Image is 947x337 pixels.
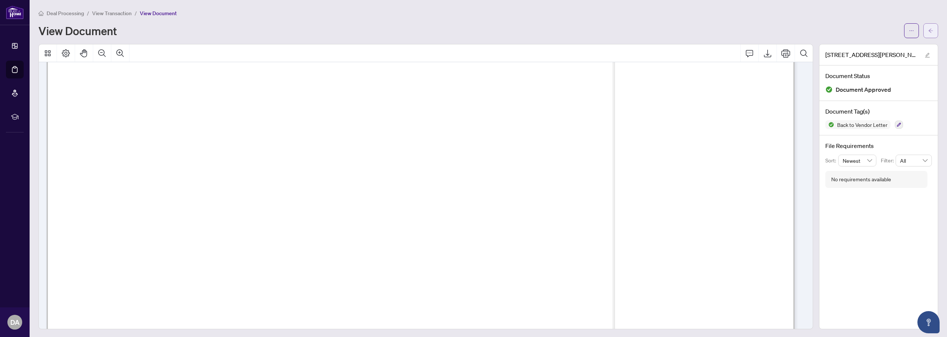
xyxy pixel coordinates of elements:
span: [STREET_ADDRESS][PERSON_NAME] - BTV LETTER.pdf [825,50,918,59]
span: Deal Processing [47,10,84,17]
span: home [38,11,44,16]
span: DA [10,317,20,327]
h4: File Requirements [825,141,932,150]
h1: View Document [38,25,117,37]
li: / [87,9,89,17]
span: View Document [140,10,177,17]
span: arrow-left [928,28,933,33]
span: Document Approved [836,85,891,95]
div: No requirements available [831,175,891,183]
img: Status Icon [825,120,834,129]
span: All [900,155,927,166]
button: Open asap [917,311,940,333]
h4: Document Tag(s) [825,107,932,116]
span: ellipsis [909,28,914,33]
img: Document Status [825,86,833,93]
span: View Transaction [92,10,132,17]
img: logo [6,6,24,19]
p: Sort: [825,156,838,165]
h4: Document Status [825,71,932,80]
span: edit [925,53,930,58]
span: Back to Vendor Letter [834,122,890,127]
span: Newest [843,155,872,166]
p: Filter: [881,156,896,165]
li: / [135,9,137,17]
